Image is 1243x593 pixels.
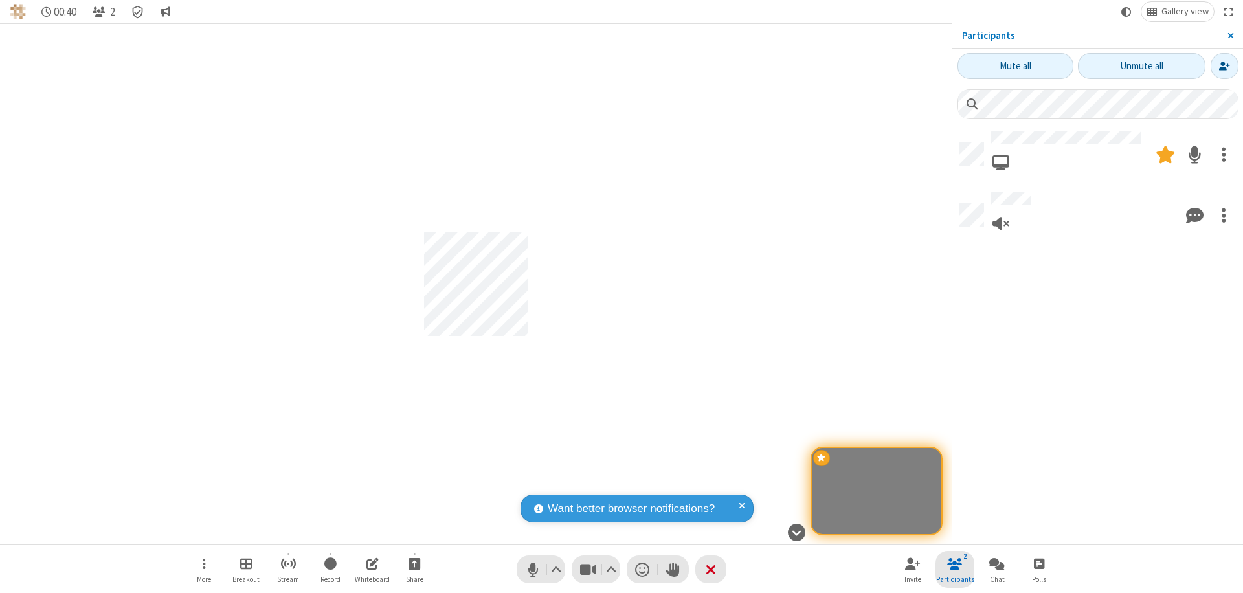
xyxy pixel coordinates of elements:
button: Using system theme [1116,2,1137,21]
button: Audio settings [548,555,565,583]
span: Breakout [232,576,260,583]
div: Timer [36,2,82,21]
span: Invite [904,576,921,583]
button: Viewing only, no audio connected [991,209,1011,238]
button: Invite participants (⌘+Shift+I) [893,551,932,588]
button: Change layout [1141,2,1214,21]
button: Close participant list [935,551,974,588]
span: Want better browser notifications? [548,500,715,517]
button: Close participant list [87,2,120,21]
span: Gallery view [1161,6,1209,17]
button: Conversation [155,2,175,21]
span: Participants [936,576,974,583]
button: Video setting [603,555,620,583]
span: 2 [110,6,115,18]
button: Invite [1211,53,1238,79]
button: Start recording [311,551,350,588]
button: Manage Breakout Rooms [227,551,265,588]
span: Stream [277,576,299,583]
button: Joined via web browser [991,148,1011,177]
button: Open poll [1020,551,1058,588]
button: Start sharing [395,551,434,588]
img: QA Selenium DO NOT DELETE OR CHANGE [10,4,26,19]
button: Open chat [978,551,1016,588]
button: Stop video (⌘+Shift+V) [572,555,620,583]
button: Send a reaction [627,555,658,583]
span: Chat [990,576,1005,583]
button: Mute (⌘+Shift+A) [517,555,565,583]
span: Polls [1032,576,1046,583]
div: 2 [960,550,971,562]
div: Meeting details Encryption enabled [126,2,150,21]
button: Open menu [185,551,223,588]
span: More [197,576,211,583]
button: Unmute all [1078,53,1205,79]
span: Record [320,576,341,583]
button: Open shared whiteboard [353,551,392,588]
span: Share [406,576,423,583]
button: Fullscreen [1219,2,1238,21]
button: Close sidebar [1218,23,1243,48]
span: Whiteboard [355,576,390,583]
p: Participants [962,28,1218,43]
button: Hide [783,517,810,548]
button: End or leave meeting [695,555,726,583]
span: 00:40 [54,6,76,18]
button: Raise hand [658,555,689,583]
button: Start streaming [269,551,308,588]
button: Mute all [957,53,1073,79]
